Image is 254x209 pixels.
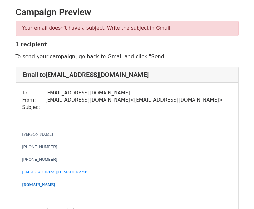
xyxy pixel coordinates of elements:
p: To send your campaign, go back to Gmail and click "Send". [16,53,239,60]
h4: Email to [EMAIL_ADDRESS][DOMAIN_NAME] [22,71,232,79]
td: To: [22,89,45,97]
a: [EMAIL_ADDRESS][DOMAIN_NAME] [22,170,89,174]
td: From: [22,96,45,104]
span: [PHONE_NUMBER] [22,157,57,162]
span: [PHONE_NUMBER] [22,145,57,149]
td: [EMAIL_ADDRESS][DOMAIN_NAME] [45,89,223,97]
p: Your email doesn't have a subject. Write the subject in Gmail. [22,25,232,32]
a: [DOMAIN_NAME] [22,182,55,187]
span: [PERSON_NAME] [22,132,53,137]
td: Subject: [22,104,45,111]
strong: 1 recipient [16,41,47,48]
h2: Campaign Preview [16,7,239,18]
td: [EMAIL_ADDRESS][DOMAIN_NAME] < [EMAIL_ADDRESS][DOMAIN_NAME] > [45,96,223,104]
